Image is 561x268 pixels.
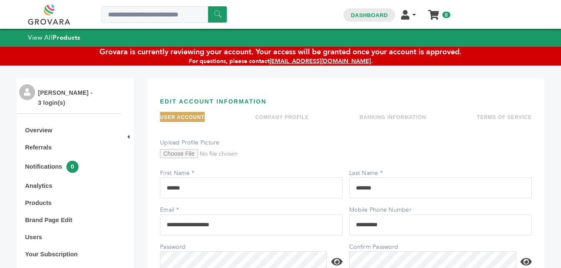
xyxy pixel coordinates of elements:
[38,88,94,108] li: [PERSON_NAME] - 3 login(s)
[160,243,218,251] label: Password
[160,206,218,214] label: Email
[160,169,218,177] label: First Name
[477,114,532,120] a: TERMS OF SERVICE
[25,200,52,206] a: Products
[25,251,78,258] a: Your Subscription
[349,206,411,214] label: Mobile Phone Number
[25,182,52,189] a: Analytics
[25,234,42,240] a: Users
[429,8,439,16] a: My Cart
[351,12,388,18] a: Dashboard
[160,89,532,112] h3: EDIT ACCOUNT INFORMATION
[160,114,205,120] a: USER ACCOUNT
[102,6,227,23] input: Search a product or brand...
[160,139,220,147] label: Upload Profile Picture
[25,217,72,223] a: Brand Page Edit
[66,161,79,173] span: 0
[25,127,52,134] a: Overview
[53,33,80,42] strong: Products
[255,114,309,120] a: COMPANY PROFILE
[19,84,35,100] img: profile.png
[28,33,81,42] a: View AllProducts
[269,57,371,65] a: [EMAIL_ADDRESS][DOMAIN_NAME]
[349,169,408,177] label: Last Name
[360,114,426,120] a: BANKING INFORMATION
[442,12,450,18] span: 0
[25,163,79,170] a: Notifications0
[349,243,408,251] label: Confirm Password
[25,144,52,151] a: Referrals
